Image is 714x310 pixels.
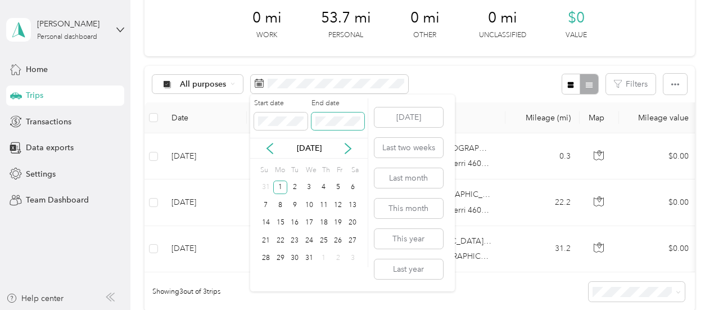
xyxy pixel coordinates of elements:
div: 7 [259,198,273,212]
div: 24 [302,233,317,248]
div: 31 [302,251,317,266]
span: 0 mi [488,9,517,27]
button: Last year [374,259,443,279]
label: Start date [254,98,307,109]
span: 0 mi [410,9,440,27]
div: 19 [331,216,346,230]
td: $0.00 [619,133,698,179]
div: 31 [259,181,273,195]
div: 9 [287,198,302,212]
span: Home [26,64,48,75]
div: 14 [259,216,273,230]
span: All purposes [180,80,227,88]
td: [DATE] [162,226,247,272]
th: Locations [247,102,505,133]
p: Unclassified [479,30,526,41]
div: We [304,163,317,178]
span: Team Dashboard [26,194,89,206]
div: Tu [289,163,300,178]
th: Mileage value [619,102,698,133]
div: 2 [331,251,346,266]
button: Last two weeks [374,138,443,158]
td: [DATE] [162,133,247,179]
th: Date [162,102,247,133]
td: [DATE] [162,179,247,226]
div: 2 [287,181,302,195]
div: 23 [287,233,302,248]
div: [PERSON_NAME] [37,18,107,30]
span: Trips [26,89,43,101]
div: 15 [273,216,288,230]
p: [DATE] [286,142,333,154]
p: Other [413,30,436,41]
button: Last month [374,168,443,188]
div: 3 [302,181,317,195]
div: 22 [273,233,288,248]
div: 10 [302,198,317,212]
div: 25 [317,233,331,248]
div: Mo [273,163,286,178]
label: End date [311,98,364,109]
button: Help center [6,293,64,304]
div: 29 [273,251,288,266]
button: This year [374,229,443,249]
div: 18 [317,216,331,230]
td: 22.2 [505,179,580,226]
div: 8 [273,198,288,212]
span: $0 [568,9,585,27]
div: 16 [287,216,302,230]
div: 27 [345,233,360,248]
span: Settings [26,168,56,180]
td: $0.00 [619,226,698,272]
td: 31.2 [505,226,580,272]
div: Th [320,163,331,178]
div: 3 [345,251,360,266]
button: Filters [606,74,656,95]
th: Map [580,102,619,133]
td: 0.3 [505,133,580,179]
span: Transactions [26,116,71,128]
span: 0 mi [252,9,282,27]
span: F296+QXW, [GEOGRAPHIC_DATA], Owerri 460281, [GEOGRAPHIC_DATA], [GEOGRAPHIC_DATA] [309,205,666,215]
div: 17 [302,216,317,230]
div: 28 [259,251,273,266]
div: 30 [287,251,302,266]
span: Showing 3 out of 3 trips [144,287,220,297]
button: [DATE] [374,107,443,127]
div: 1 [273,181,288,195]
p: Work [256,30,277,41]
div: 4 [317,181,331,195]
div: Su [259,163,269,178]
div: Personal dashboard [37,34,97,41]
div: Fr [335,163,345,178]
button: This month [374,199,443,218]
div: 11 [317,198,331,212]
p: Personal [328,30,363,41]
div: 6 [345,181,360,195]
span: 53.7 mi [321,9,371,27]
div: 21 [259,233,273,248]
iframe: Everlance-gr Chat Button Frame [651,247,714,310]
div: 13 [345,198,360,212]
span: Data exports [26,142,74,154]
div: 5 [331,181,346,195]
div: Sa [349,163,360,178]
p: Value [566,30,587,41]
div: 26 [331,233,346,248]
span: F296+QXW, [GEOGRAPHIC_DATA], Owerri 460281, [GEOGRAPHIC_DATA], [GEOGRAPHIC_DATA] [309,159,666,168]
div: 1 [317,251,331,266]
div: 20 [345,216,360,230]
td: $0.00 [619,179,698,226]
th: Mileage (mi) [505,102,580,133]
div: 12 [331,198,346,212]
